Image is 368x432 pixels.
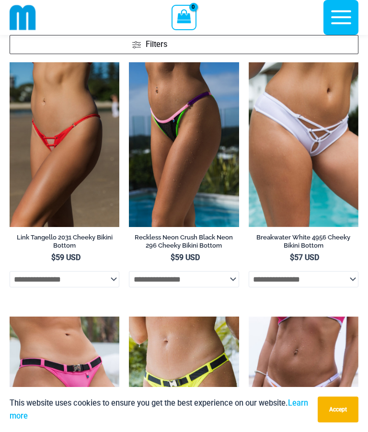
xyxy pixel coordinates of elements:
[171,253,175,262] span: $
[129,62,239,227] a: Reckless Neon Crush Black Neon 296 Cheeky 02Reckless Neon Crush Black Neon 296 Cheeky 01Reckless ...
[129,62,239,227] img: Reckless Neon Crush Black Neon 296 Cheeky 02
[249,62,358,227] a: Breakwater White 4956 Shorts 01Breakwater White 341 Top 4956 Shorts 04Breakwater White 341 Top 49...
[10,398,308,421] a: Learn more
[146,39,167,51] span: Filters
[171,253,200,262] bdi: 59 USD
[10,397,310,422] p: This website uses cookies to ensure you get the best experience on our website.
[249,233,358,253] a: Breakwater White 4956 Cheeky Bikini Bottom
[10,35,358,55] a: Filters
[129,233,239,250] h2: Reckless Neon Crush Black Neon 296 Cheeky Bikini Bottom
[10,233,119,250] h2: Link Tangello 2031 Cheeky Bikini Bottom
[10,62,119,227] a: Link Tangello 2031 Cheeky 01Link Tangello 2031 Cheeky 02Link Tangello 2031 Cheeky 02
[249,62,358,227] img: Breakwater White 4956 Shorts 01
[290,253,319,262] bdi: 57 USD
[51,253,80,262] bdi: 59 USD
[51,253,56,262] span: $
[129,233,239,253] a: Reckless Neon Crush Black Neon 296 Cheeky Bikini Bottom
[10,233,119,253] a: Link Tangello 2031 Cheeky Bikini Bottom
[10,62,119,227] img: Link Tangello 2031 Cheeky 01
[172,5,196,30] a: View Shopping Cart, empty
[249,233,358,250] h2: Breakwater White 4956 Cheeky Bikini Bottom
[290,253,294,262] span: $
[318,397,358,422] button: Accept
[10,4,36,31] img: cropped mm emblem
